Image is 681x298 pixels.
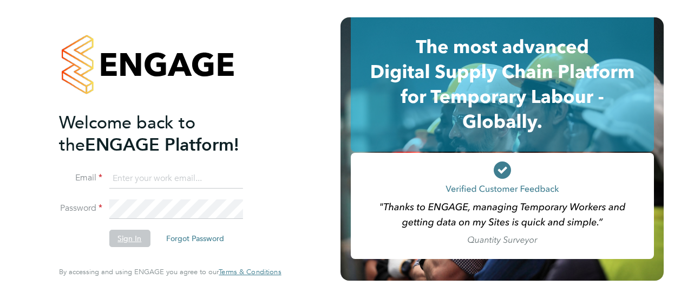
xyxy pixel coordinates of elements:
label: Email [59,172,102,184]
label: Password [59,203,102,214]
span: Welcome back to the [59,112,195,156]
a: Terms & Conditions [219,268,281,276]
button: Sign In [109,230,150,247]
button: Forgot Password [158,230,233,247]
h2: ENGAGE Platform! [59,112,270,156]
input: Enter your work email... [109,169,243,189]
span: By accessing and using ENGAGE you agree to our [59,267,281,276]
